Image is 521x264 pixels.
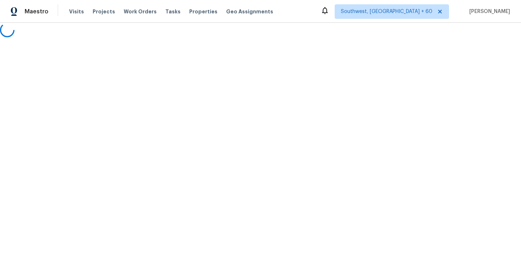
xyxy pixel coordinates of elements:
[341,8,432,15] span: Southwest, [GEOGRAPHIC_DATA] + 60
[25,8,48,15] span: Maestro
[466,8,510,15] span: [PERSON_NAME]
[93,8,115,15] span: Projects
[189,8,217,15] span: Properties
[69,8,84,15] span: Visits
[124,8,157,15] span: Work Orders
[165,9,181,14] span: Tasks
[226,8,273,15] span: Geo Assignments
